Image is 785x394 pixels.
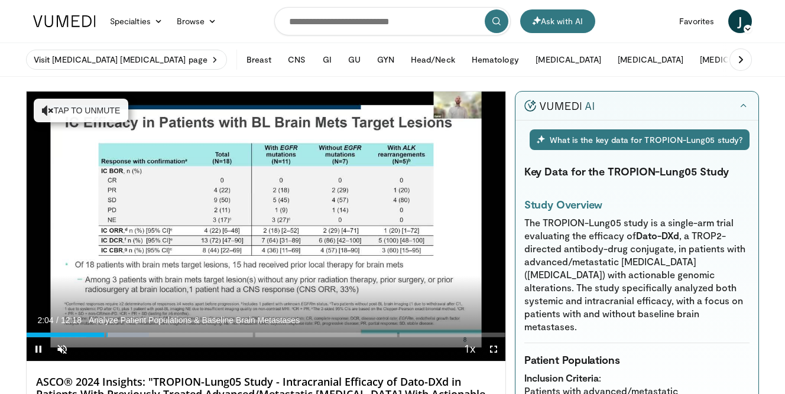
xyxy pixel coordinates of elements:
button: Hematology [465,48,527,71]
span: 12:18 [61,315,82,325]
span: / [56,315,59,325]
button: Playback Rate [458,337,482,361]
div: Progress Bar [27,333,505,337]
img: vumedi-ai-logo.v2.svg [524,100,594,112]
button: Head/Neck [404,48,462,71]
button: GI [316,48,339,71]
div: What is the key data for TROPION-Lung05 study? [530,129,750,150]
span: Analyze Patient Populations & Baseline Brain Metastases [89,315,300,325]
a: J [728,9,752,33]
button: GU [341,48,368,71]
a: Visit [MEDICAL_DATA] [MEDICAL_DATA] page [26,50,227,70]
h3: Patient Populations [524,353,750,367]
button: Ask with AI [520,9,595,33]
button: CNS [281,48,313,71]
a: Specialties [103,9,170,33]
span: 2:04 [37,315,53,325]
h3: Key Data for the TROPION-Lung05 Study [524,164,750,178]
h4: Study Overview [524,197,617,211]
button: [MEDICAL_DATA] [611,48,690,71]
strong: Dato-DXd [636,230,679,241]
input: Search topics, interventions [274,7,511,35]
img: VuMedi Logo [33,15,96,27]
button: [MEDICAL_DATA] [528,48,608,71]
button: Breast [239,48,278,71]
button: GYN [370,48,401,71]
strong: Inclusion Criteria [524,372,599,383]
button: Pause [27,337,50,361]
button: Unmute [50,337,74,361]
p: The TROPION-Lung05 study is a single-arm trial evaluating the efficacy of , a TROP2-directed anti... [524,216,750,333]
a: Favorites [672,9,721,33]
a: Browse [170,9,224,33]
button: Tap to unmute [34,99,128,122]
video-js: Video Player [27,92,505,362]
button: Fullscreen [482,337,505,361]
button: [MEDICAL_DATA] [693,48,773,71]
